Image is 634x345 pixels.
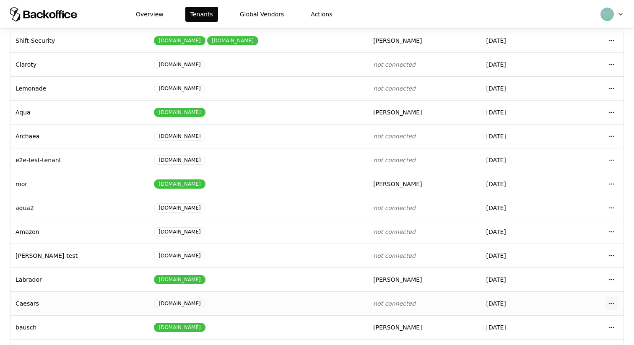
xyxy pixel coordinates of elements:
[154,323,205,332] div: [DOMAIN_NAME]
[481,52,560,76] td: [DATE]
[10,76,149,100] td: Lemonade
[235,7,289,22] button: Global Vendors
[481,172,560,196] td: [DATE]
[373,37,422,44] span: [PERSON_NAME]
[10,29,149,52] td: Shift-Security
[154,227,205,236] div: [DOMAIN_NAME]
[154,299,205,308] div: [DOMAIN_NAME]
[373,228,416,235] span: not connected
[481,100,560,124] td: [DATE]
[10,196,149,220] td: aqua2
[154,179,205,189] div: [DOMAIN_NAME]
[10,100,149,124] td: Aqua
[373,157,416,163] span: not connected
[154,132,205,141] div: [DOMAIN_NAME]
[154,251,205,260] div: [DOMAIN_NAME]
[481,244,560,267] td: [DATE]
[481,76,560,100] td: [DATE]
[481,124,560,148] td: [DATE]
[10,267,149,291] td: Labrador
[373,109,422,116] span: [PERSON_NAME]
[373,205,416,211] span: not connected
[154,203,205,213] div: [DOMAIN_NAME]
[373,252,416,259] span: not connected
[373,133,416,140] span: not connected
[10,291,149,315] td: Caesars
[10,315,149,339] td: bausch
[10,148,149,172] td: e2e-test-tenant
[373,61,416,68] span: not connected
[373,324,422,331] span: [PERSON_NAME]
[373,181,422,187] span: [PERSON_NAME]
[154,275,205,284] div: [DOMAIN_NAME]
[373,300,416,307] span: not connected
[154,60,205,69] div: [DOMAIN_NAME]
[10,52,149,76] td: Claroty
[154,84,205,93] div: [DOMAIN_NAME]
[10,172,149,196] td: mor
[154,36,205,45] div: [DOMAIN_NAME]
[481,315,560,339] td: [DATE]
[207,36,258,45] div: [DOMAIN_NAME]
[481,267,560,291] td: [DATE]
[154,108,205,117] div: [DOMAIN_NAME]
[10,124,149,148] td: Archaea
[373,85,416,92] span: not connected
[10,220,149,244] td: Amazon
[131,7,169,22] button: Overview
[481,291,560,315] td: [DATE]
[481,29,560,52] td: [DATE]
[481,220,560,244] td: [DATE]
[154,156,205,165] div: [DOMAIN_NAME]
[481,196,560,220] td: [DATE]
[373,276,422,283] span: [PERSON_NAME]
[306,7,337,22] button: Actions
[10,244,149,267] td: [PERSON_NAME]-test
[185,7,218,22] button: Tenants
[481,148,560,172] td: [DATE]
